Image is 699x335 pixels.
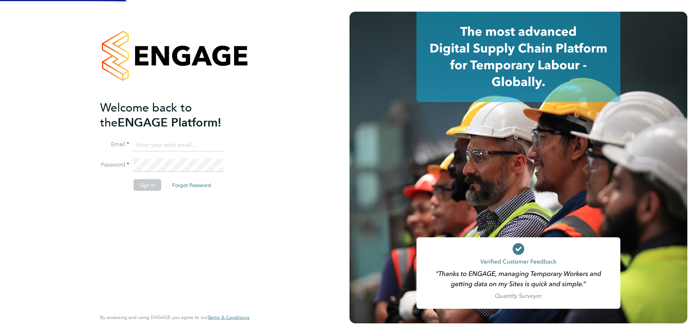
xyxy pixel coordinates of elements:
button: Sign In [134,179,161,191]
span: Welcome back to the [100,100,192,129]
h2: ENGAGE Platform! [100,100,242,130]
span: By accessing and using ENGAGE you agree to our [100,314,249,320]
input: Enter your work email... [134,139,224,152]
label: Password [100,161,129,169]
button: Forgot Password [166,179,217,191]
a: Terms & Conditions [208,315,249,320]
label: Email [100,141,129,148]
